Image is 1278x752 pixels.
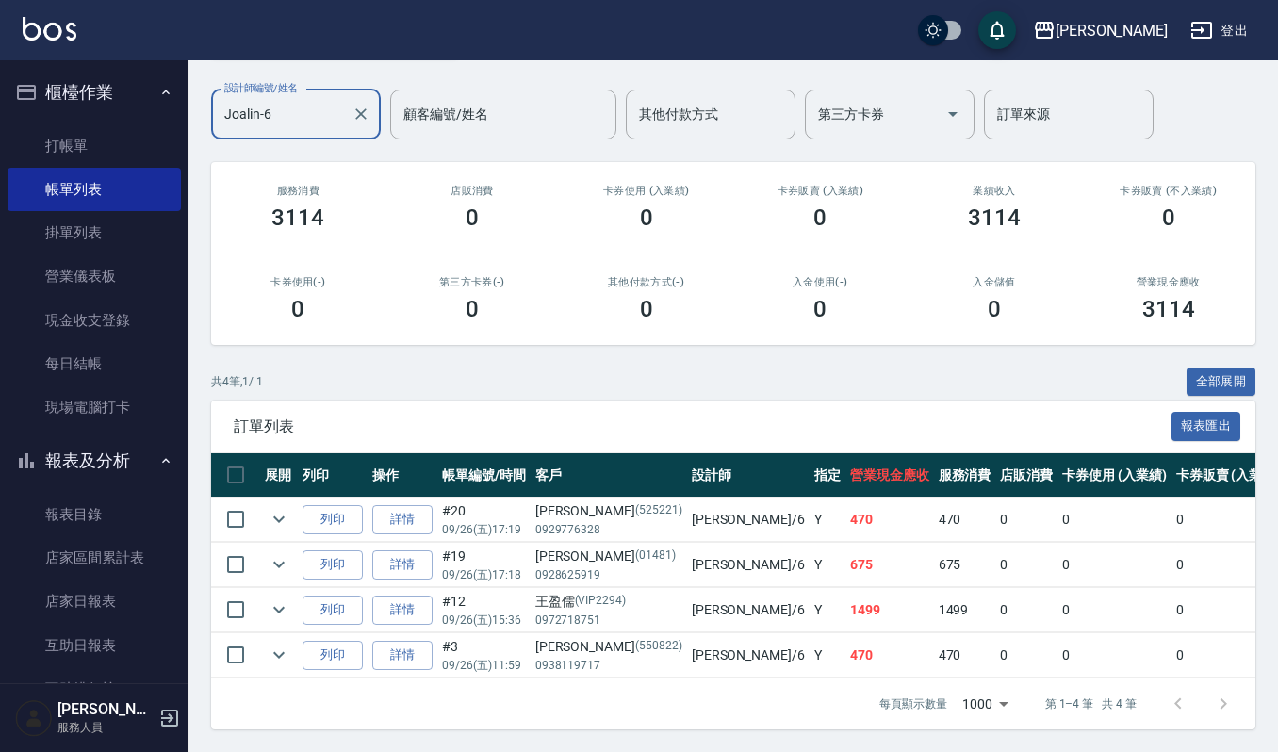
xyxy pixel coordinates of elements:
td: Y [810,498,845,542]
h2: 第三方卡券(-) [408,276,537,288]
div: 王盈儒 [535,592,682,612]
button: 櫃檯作業 [8,68,181,117]
button: Open [938,99,968,129]
h3: 0 [813,204,827,231]
p: 0938119717 [535,657,682,674]
a: 互助日報表 [8,624,181,667]
button: 報表匯出 [1171,412,1241,441]
p: (550822) [635,637,682,657]
a: 店家區間累計表 [8,536,181,580]
td: 675 [934,543,996,587]
p: 服務人員 [57,719,154,736]
td: 0 [995,588,1057,632]
a: 店家日報表 [8,580,181,623]
th: 客戶 [531,453,687,498]
button: 列印 [303,505,363,534]
td: [PERSON_NAME] /6 [687,588,810,632]
h5: [PERSON_NAME] [57,700,154,719]
img: Logo [23,17,76,41]
td: 0 [1057,633,1171,678]
td: [PERSON_NAME] /6 [687,543,810,587]
th: 服務消費 [934,453,996,498]
td: 470 [845,498,934,542]
td: #19 [437,543,531,587]
button: 列印 [303,550,363,580]
a: 詳情 [372,641,433,670]
h2: 卡券使用 (入業績) [582,185,711,197]
td: 470 [934,498,996,542]
p: (01481) [635,547,676,566]
button: expand row [265,641,293,669]
h2: 卡券使用(-) [234,276,363,288]
th: 展開 [260,453,298,498]
th: 店販消費 [995,453,1057,498]
th: 設計師 [687,453,810,498]
a: 掛單列表 [8,211,181,254]
td: 0 [1057,498,1171,542]
td: 470 [934,633,996,678]
button: save [978,11,1016,49]
td: 0 [995,543,1057,587]
p: 0928625919 [535,566,682,583]
p: 09/26 (五) 11:59 [442,657,526,674]
a: 每日結帳 [8,342,181,385]
a: 打帳單 [8,124,181,168]
a: 報表目錄 [8,493,181,536]
div: [PERSON_NAME] [535,637,682,657]
h3: 3114 [271,204,324,231]
td: 0 [1057,543,1171,587]
p: 09/26 (五) 15:36 [442,612,526,629]
h2: 店販消費 [408,185,537,197]
a: 互助排行榜 [8,667,181,711]
h3: 0 [291,296,304,322]
h3: 0 [640,296,653,322]
span: 訂單列表 [234,417,1171,436]
h3: 3114 [968,204,1021,231]
div: [PERSON_NAME] [1056,19,1168,42]
a: 報表匯出 [1171,417,1241,434]
p: 09/26 (五) 17:19 [442,521,526,538]
td: Y [810,588,845,632]
h2: 其他付款方式(-) [582,276,711,288]
td: [PERSON_NAME] /6 [687,498,810,542]
button: 登出 [1183,13,1255,48]
button: 列印 [303,596,363,625]
h3: 0 [640,204,653,231]
td: Y [810,543,845,587]
a: 現金收支登錄 [8,299,181,342]
th: 列印 [298,453,368,498]
label: 設計師編號/姓名 [224,81,298,95]
h3: 0 [1162,204,1175,231]
th: 營業現金應收 [845,453,934,498]
p: 0972718751 [535,612,682,629]
td: 675 [845,543,934,587]
button: 全部展開 [1187,368,1256,397]
a: 詳情 [372,505,433,534]
h2: 卡券販賣 (入業績) [756,185,885,197]
h3: 服務消費 [234,185,363,197]
button: 列印 [303,641,363,670]
td: #3 [437,633,531,678]
p: 每頁顯示數量 [879,695,947,712]
a: 帳單列表 [8,168,181,211]
td: 0 [995,633,1057,678]
td: 1499 [934,588,996,632]
th: 帳單編號/時間 [437,453,531,498]
td: #12 [437,588,531,632]
h3: 0 [988,296,1001,322]
h2: 業績收入 [930,185,1059,197]
td: [PERSON_NAME] /6 [687,633,810,678]
h3: 0 [466,296,479,322]
h2: 入金使用(-) [756,276,885,288]
td: 1499 [845,588,934,632]
th: 卡券使用 (入業績) [1057,453,1171,498]
h2: 卡券販賣 (不入業績) [1104,185,1233,197]
button: [PERSON_NAME] [1025,11,1175,50]
h3: 0 [813,296,827,322]
td: 470 [845,633,934,678]
p: 0929776328 [535,521,682,538]
button: expand row [265,596,293,624]
h3: 3114 [1142,296,1195,322]
button: Clear [348,101,374,127]
h2: 營業現金應收 [1104,276,1233,288]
